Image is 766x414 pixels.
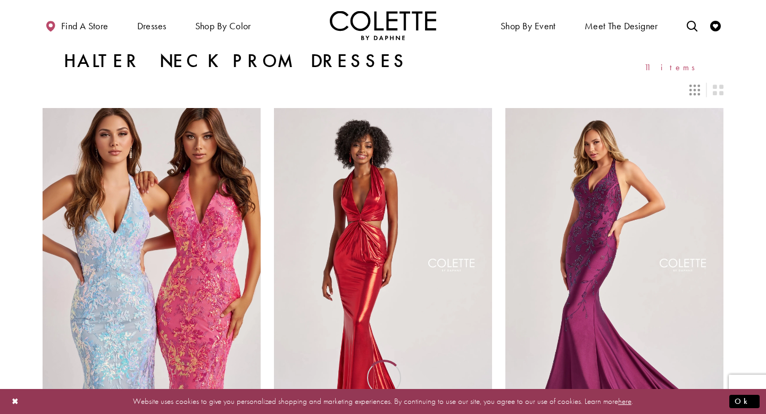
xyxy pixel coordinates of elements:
span: Shop by color [195,21,251,31]
span: Meet the designer [585,21,658,31]
span: Dresses [135,11,169,40]
span: Switch layout to 2 columns [713,85,723,95]
span: Shop By Event [498,11,559,40]
p: Website uses cookies to give you personalized shopping and marketing experiences. By continuing t... [77,394,689,409]
button: Close Dialog [6,392,24,411]
a: Toggle search [684,11,700,40]
span: 11 items [644,63,702,72]
span: Shop By Event [501,21,556,31]
a: Meet the designer [582,11,661,40]
div: Layout Controls [36,78,730,102]
span: Shop by color [193,11,254,40]
a: Find a store [43,11,111,40]
span: Dresses [137,21,166,31]
a: Check Wishlist [707,11,723,40]
img: Colette by Daphne [330,11,436,40]
span: Find a store [61,21,109,31]
a: Visit Home Page [330,11,436,40]
span: Switch layout to 3 columns [689,85,700,95]
h1: Halter Neck Prom Dresses [64,51,409,72]
button: Submit Dialog [729,395,760,408]
a: here [618,396,631,407]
